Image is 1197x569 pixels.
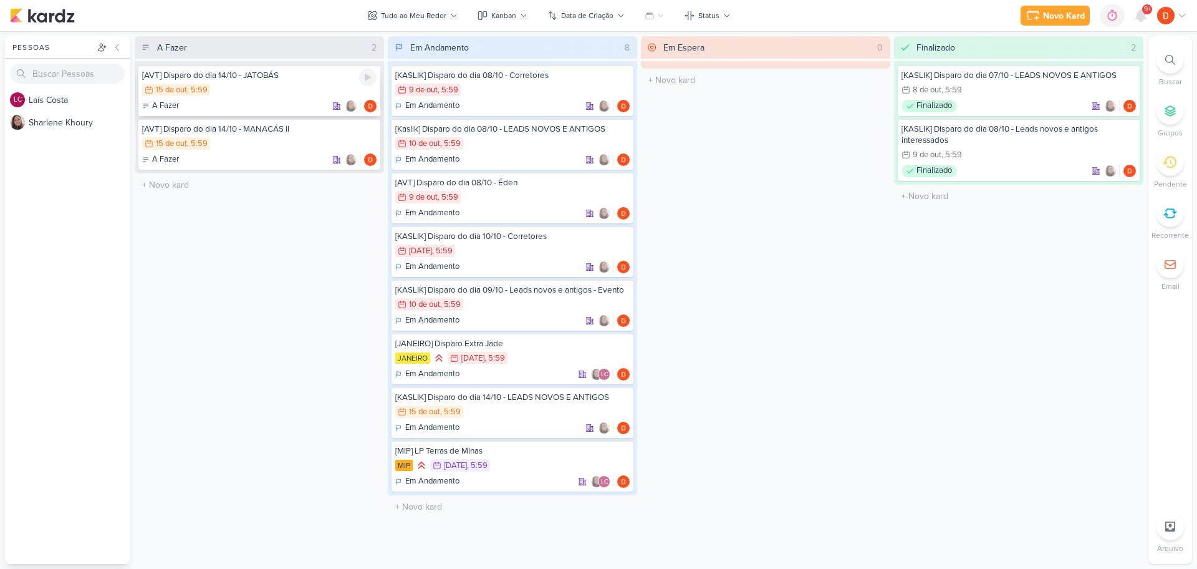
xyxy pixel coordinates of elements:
[395,207,459,220] div: Em Andamento
[1123,100,1136,112] div: Responsável: Diego Lima | TAGAWA
[601,479,608,485] p: LC
[901,70,1136,81] div: [KASLIK] Disparo do dia 07/10 - LEADS NOVOS E ANTIGOS
[10,8,75,23] img: kardz.app
[395,153,459,166] div: Em Andamento
[872,41,888,54] div: 0
[1104,100,1120,112] div: Colaboradores: Sharlene Khoury
[941,151,962,159] div: , 5:59
[1159,76,1182,87] p: Buscar
[1123,100,1136,112] img: Diego Lima | TAGAWA
[598,368,610,381] div: Laís Costa
[916,41,955,54] div: Finalizado
[364,100,377,112] img: Diego Lima | TAGAWA
[590,368,603,381] img: Sharlene Khoury
[444,462,467,470] div: [DATE]
[1157,7,1175,24] img: Diego Lima | TAGAWA
[156,140,187,148] div: 15 de out
[152,100,179,112] p: A Fazer
[1158,127,1183,139] p: Grupos
[598,422,613,434] div: Colaboradores: Sharlene Khoury
[409,140,440,148] div: 10 de out
[410,41,469,54] div: Em Andamento
[405,153,459,166] p: Em Andamento
[598,422,610,434] img: Sharlene Khoury
[617,368,630,381] img: Diego Lima | TAGAWA
[29,116,130,129] div: S h a r l e n e K h o u r y
[152,153,179,166] p: A Fazer
[916,165,952,177] p: Finalizado
[617,368,630,381] div: Responsável: Diego Lima | TAGAWA
[187,140,208,148] div: , 5:59
[598,314,610,327] img: Sharlene Khoury
[409,193,438,202] div: 9 de out
[617,153,630,166] div: Responsável: Diego Lima | TAGAWA
[405,100,459,112] p: Em Andamento
[390,498,635,516] input: + Novo kard
[395,368,459,381] div: Em Andamento
[395,338,630,349] div: [JANEIRO] Disparo Extra Jade
[598,314,613,327] div: Colaboradores: Sharlene Khoury
[461,354,484,362] div: [DATE]
[913,86,941,94] div: 8 de out
[897,187,1141,205] input: + Novo kard
[467,462,488,470] div: , 5:59
[1144,4,1151,14] span: 9+
[617,207,630,220] div: Responsável: Diego Lima | TAGAWA
[643,71,888,89] input: + Novo kard
[1104,165,1120,177] div: Colaboradores: Sharlene Khoury
[484,354,505,362] div: , 5:59
[345,100,360,112] div: Colaboradores: Sharlene Khoury
[409,408,440,416] div: 15 de out
[617,422,630,434] img: Diego Lima | TAGAWA
[598,153,610,166] img: Sharlene Khoury
[405,207,459,220] p: Em Andamento
[617,314,630,327] img: Diego Lima | TAGAWA
[156,86,187,94] div: 15 de out
[29,94,130,107] div: L a í s C o s t a
[395,231,630,242] div: [KASLIK] Disparo do dia 10/10 - Corretores
[1043,9,1085,22] div: Novo Kard
[433,352,445,364] div: Prioridade Alta
[345,153,360,166] div: Colaboradores: Sharlene Khoury
[395,284,630,296] div: [KASLIK] Disparo do dia 09/10 - Leads novos e antigos - Evento
[395,392,630,403] div: [KASLIK] Disparo do dia 14/10 - LEADS NOVOS E ANTIGOS
[395,475,459,488] div: Em Andamento
[663,41,704,54] div: Em Espera
[367,41,382,54] div: 2
[142,70,377,81] div: [AVT] Disparo do dia 14/10 - JATOBÁS
[598,100,610,112] img: Sharlene Khoury
[1157,543,1183,554] p: Arquivo
[405,261,459,273] p: Em Andamento
[601,372,608,378] p: LC
[359,69,377,86] div: Ligar relógio
[395,422,459,434] div: Em Andamento
[10,64,125,84] input: Buscar Pessoas
[617,475,630,488] img: Diego Lima | TAGAWA
[345,153,357,166] img: Sharlene Khoury
[10,42,95,53] div: Pessoas
[590,368,613,381] div: Colaboradores: Sharlene Khoury, Laís Costa
[364,153,377,166] div: Responsável: Diego Lima | TAGAWA
[395,261,459,273] div: Em Andamento
[617,261,630,273] img: Diego Lima | TAGAWA
[1148,46,1192,87] li: Ctrl + F
[598,100,613,112] div: Colaboradores: Sharlene Khoury
[187,86,208,94] div: , 5:59
[617,207,630,220] img: Diego Lima | TAGAWA
[598,261,613,273] div: Colaboradores: Sharlene Khoury
[440,408,461,416] div: , 5:59
[395,314,459,327] div: Em Andamento
[1154,178,1187,190] p: Pendente
[432,247,453,255] div: , 5:59
[142,153,179,166] div: A Fazer
[364,153,377,166] img: Diego Lima | TAGAWA
[10,92,25,107] div: Laís Costa
[395,124,630,135] div: [Kaslik] Disparo do dia 08/10 - LEADS NOVOS E ANTIGOS
[617,475,630,488] div: Responsável: Diego Lima | TAGAWA
[405,422,459,434] p: Em Andamento
[913,151,941,159] div: 9 de out
[142,124,377,135] div: [AVT] Disparo do dia 14/10 - MANACÁS II
[1161,281,1180,292] p: Email
[14,97,22,104] p: LC
[364,100,377,112] div: Responsável: Diego Lima | TAGAWA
